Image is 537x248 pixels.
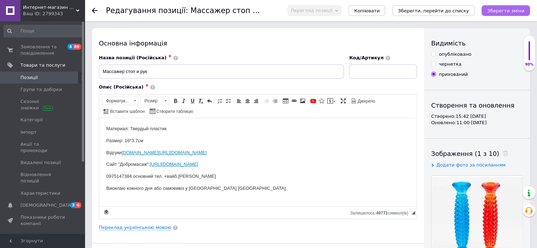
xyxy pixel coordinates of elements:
a: Додати відео з YouTube [309,97,317,105]
span: 89 [73,44,81,50]
a: Повернути (Ctrl+Z) [205,97,213,105]
a: Підкреслений (Ctrl+U) [189,97,196,105]
span: Характеристики [20,190,60,196]
span: Показники роботи компанії [20,214,65,227]
div: Кiлькiсть символiв [350,209,412,216]
a: Вставити/Редагувати посилання (Ctrl+L) [290,97,298,105]
span: Видалені позиції [20,159,61,166]
span: Перегляд позиції [291,8,332,13]
span: Опис (Російська) [99,84,144,90]
a: Джерело [350,97,376,105]
a: По правому краю [252,97,260,105]
span: Групи та добірки [20,86,62,93]
div: чернетка [439,61,461,67]
a: Таблиця [282,97,290,105]
span: Замовлення та повідомлення [20,44,65,56]
span: 6 [76,202,81,208]
span: Интернет-магазин "Добромасаж" [23,4,76,11]
span: [DEMOGRAPHIC_DATA] [20,202,73,208]
div: прихований [439,71,468,78]
span: Код/Артикул [349,55,384,60]
a: Зробити резервну копію зараз [102,208,110,216]
span: Додати фото за посиланням [436,162,506,168]
span: Створити таблицю [155,109,193,115]
a: По лівому краю [235,97,243,105]
div: Повернутися назад [92,8,97,13]
span: Джерело [357,98,375,104]
span: ✱ [145,83,149,88]
button: Зберегти зміни [482,5,530,16]
i: Зберегти зміни [487,8,524,13]
span: Розмір [141,97,162,105]
div: Створено: 15:42 [DATE] [431,113,523,120]
a: Вставити шаблон [102,107,146,115]
span: Панель управління [20,232,65,245]
h1: Редагування позиції: Массажер стоп и рук [106,6,273,15]
span: ✱ [168,54,172,59]
div: 90% [524,62,535,67]
a: Створити таблицю [149,107,194,115]
input: Пошук [4,25,83,37]
div: Створення та оновлення [431,101,523,110]
a: Форматування [102,97,138,105]
span: 3 [70,202,76,208]
span: Назва позиції (Російська) [99,55,167,60]
span: Потягніть для зміни розмірів [412,211,415,214]
span: Категорії [20,117,43,123]
a: Переклад українською мовою [99,225,171,230]
a: Курсив (Ctrl+I) [180,97,188,105]
span: Копіювати [354,8,380,13]
a: Зображення [299,97,306,105]
span: Відновлення позицій [20,171,65,184]
i: Зберегти, перейти до списку [398,8,469,13]
span: Товари та послуги [20,62,65,68]
iframe: Редактор, 53199F47-FC09-4082-8197-F34314252C02 [99,118,417,206]
button: Копіювати [348,5,385,16]
div: Оновлено: 11:00 [DATE] [431,120,523,126]
span: Імпорт [20,129,37,135]
span: 4 [67,44,73,50]
div: Ваш ID: 2799343 [23,11,85,17]
div: 90% Якість заповнення [523,35,535,71]
div: опубліковано [439,51,471,58]
a: Розмір [141,97,169,105]
span: 49771 [376,211,388,216]
span: Форматування [102,97,131,105]
span: Вставити шаблон [109,109,145,115]
span: Сезонні знижки [20,98,65,111]
input: Наприклад, H&M жіноча сукня зелена 38 розмір вечірня максі з блискітками [99,65,344,79]
a: Зменшити відступ [263,97,270,105]
a: Вставити повідомлення [326,97,336,105]
a: Вставити/видалити нумерований список [216,97,224,105]
a: Збільшити відступ [271,97,279,105]
span: Акції та промокоди [20,141,65,154]
button: Зберегти, перейти до списку [392,5,475,16]
a: По центру [244,97,251,105]
a: Жирний (Ctrl+B) [172,97,179,105]
a: Максимізувати [339,97,347,105]
span: Позиції [20,74,38,81]
a: Вставити іконку [318,97,326,105]
a: Вставити/видалити маркований список [225,97,232,105]
div: Видимість [431,39,523,48]
div: Зображення (1 з 10) [431,149,523,158]
a: Видалити форматування [197,97,205,105]
div: Основна інформація [99,39,417,48]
